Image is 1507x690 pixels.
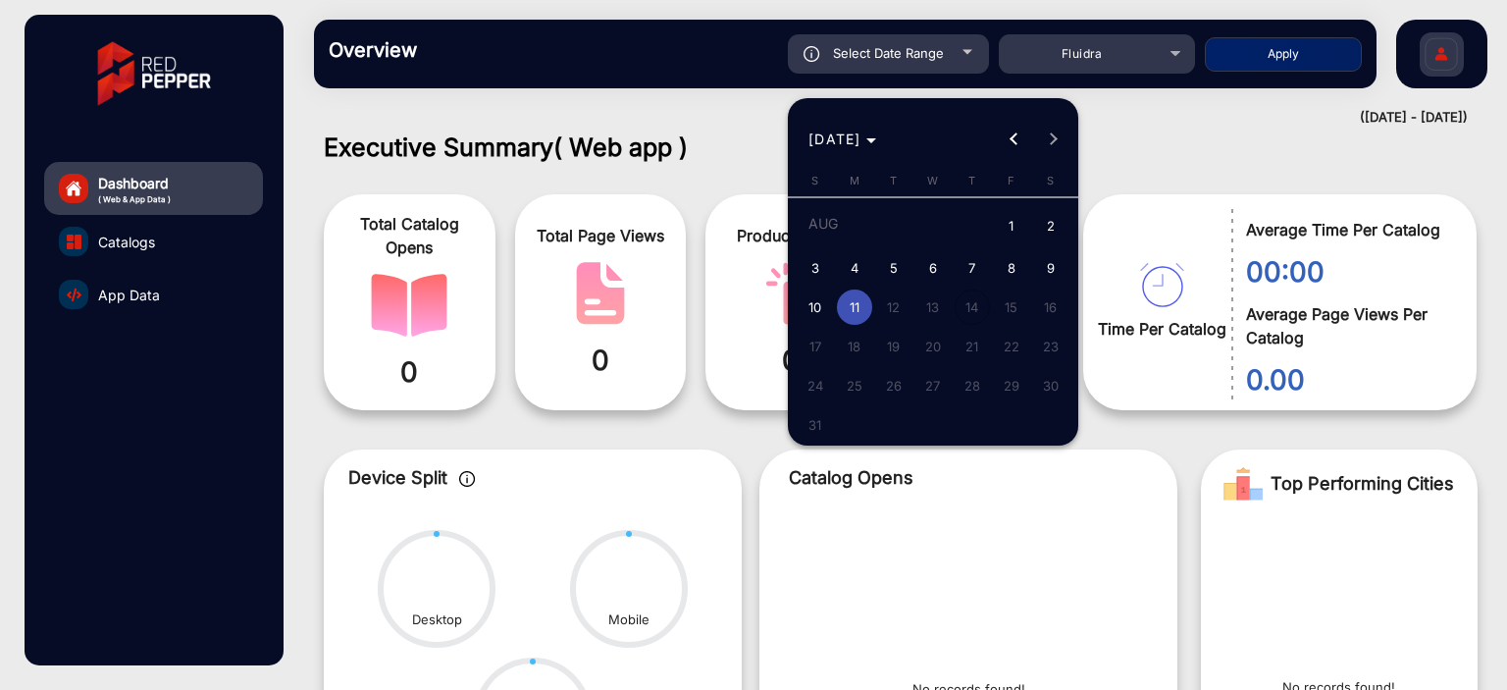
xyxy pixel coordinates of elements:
button: August 30, 2025 [1031,366,1070,405]
button: August 19, 2025 [874,327,913,366]
span: 4 [837,250,872,286]
button: August 14, 2025 [953,288,992,327]
span: 29 [994,368,1029,403]
button: August 15, 2025 [992,288,1031,327]
button: August 24, 2025 [796,366,835,405]
span: W [927,174,938,187]
button: August 28, 2025 [953,366,992,405]
button: August 3, 2025 [796,248,835,288]
button: August 17, 2025 [796,327,835,366]
span: 10 [798,290,833,325]
span: 16 [1033,290,1068,325]
span: 1 [994,207,1029,247]
span: 12 [876,290,911,325]
span: 22 [994,329,1029,364]
span: 11 [837,290,872,325]
button: August 12, 2025 [874,288,913,327]
span: 19 [876,329,911,364]
span: S [1047,174,1054,187]
span: 7 [955,250,990,286]
span: M [850,174,859,187]
span: [DATE] [808,131,861,147]
button: August 9, 2025 [1031,248,1070,288]
button: August 8, 2025 [992,248,1031,288]
button: August 25, 2025 [835,366,874,405]
span: 20 [915,329,951,364]
span: 3 [798,250,833,286]
button: August 5, 2025 [874,248,913,288]
span: 28 [955,368,990,403]
button: August 31, 2025 [796,405,835,445]
span: 5 [876,250,911,286]
span: S [811,174,818,187]
button: Previous month [995,120,1034,159]
button: August 26, 2025 [874,366,913,405]
span: 21 [955,329,990,364]
span: 17 [798,329,833,364]
button: August 4, 2025 [835,248,874,288]
button: Choose month and year [801,122,884,157]
span: 6 [915,250,951,286]
span: 13 [915,290,951,325]
span: 9 [1033,250,1068,286]
td: AUG [796,204,992,248]
span: 23 [1033,329,1068,364]
span: 14 [955,290,990,325]
button: August 23, 2025 [1031,327,1070,366]
button: August 27, 2025 [913,366,953,405]
span: T [968,174,975,187]
span: T [890,174,897,187]
button: August 22, 2025 [992,327,1031,366]
button: August 29, 2025 [992,366,1031,405]
button: August 11, 2025 [835,288,874,327]
span: 27 [915,368,951,403]
button: August 10, 2025 [796,288,835,327]
button: August 16, 2025 [1031,288,1070,327]
span: 15 [994,290,1029,325]
button: August 6, 2025 [913,248,953,288]
span: 18 [837,329,872,364]
button: August 18, 2025 [835,327,874,366]
button: August 21, 2025 [953,327,992,366]
button: August 13, 2025 [913,288,953,327]
span: 25 [837,368,872,403]
span: 24 [798,368,833,403]
button: August 1, 2025 [992,204,1031,248]
span: 26 [876,368,911,403]
button: August 2, 2025 [1031,204,1070,248]
span: 2 [1033,207,1068,247]
button: August 20, 2025 [913,327,953,366]
span: 8 [994,250,1029,286]
span: 30 [1033,368,1068,403]
span: F [1008,174,1014,187]
button: August 7, 2025 [953,248,992,288]
span: 31 [798,407,833,443]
